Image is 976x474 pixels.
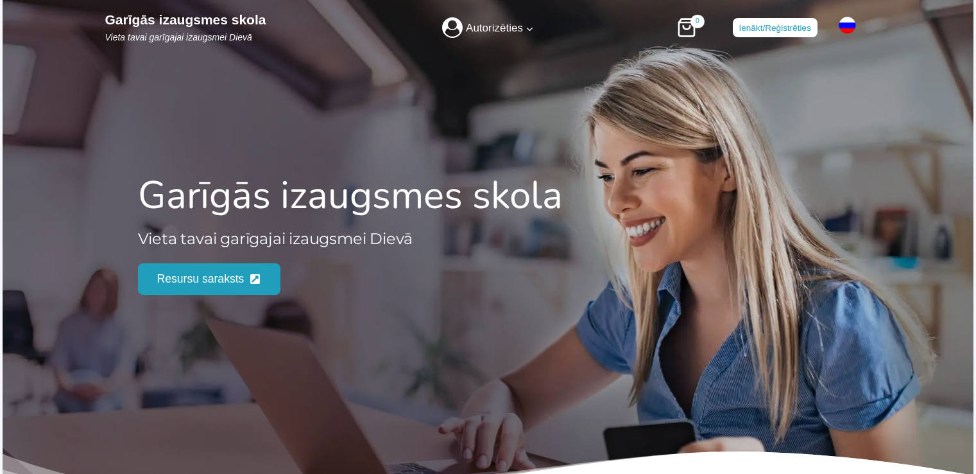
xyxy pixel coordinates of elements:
[442,11,534,44] a: Autorizēties
[105,12,266,28] p: Garīgās izaugsmes skola
[733,18,818,37] a: Ienākt/Reģistrēties
[525,24,534,33] span: Expand child menu
[674,15,707,40] a: Iepirkšanās ratiņi
[690,15,705,29] span: 0
[463,19,523,37] span: Autorizēties
[105,31,266,44] p: Vieta tavai garīgajai izaugsmei Dievā
[138,263,280,294] a: Resursu saraksts
[442,11,534,44] nav: Account Menu
[138,227,839,250] h3: Vieta tavai garīgajai izaugsmei Dievā
[835,17,860,34] img: Russian
[105,12,266,44] a: Garīgās izaugsmes skolaVieta tavai garīgajai izaugsmei Dievā
[157,270,244,288] span: Resursu saraksts
[138,173,839,218] h2: Garīgās izaugsmes skola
